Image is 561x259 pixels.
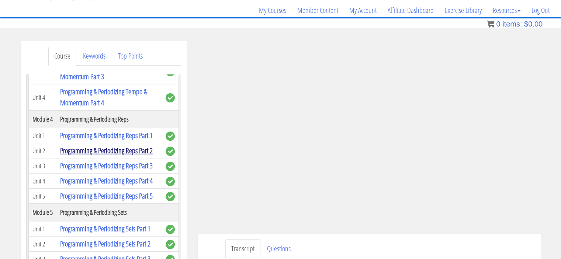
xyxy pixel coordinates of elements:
a: Programming & Periodizing Tempo & Momentum Part 4 [60,87,147,108]
td: Unit 2 [28,143,56,158]
a: Programming & Periodizing Reps Part 2 [60,146,153,155]
img: icon11.png [487,20,494,28]
bdi: 0.00 [524,20,543,28]
a: Programming & Periodizing Reps Part 1 [60,130,153,140]
th: Programming & Periodizing Reps [56,111,162,128]
a: Programming & Periodizing Sets Part 2 [60,239,150,249]
span: complete [166,147,175,156]
a: Top Points [112,47,149,66]
a: Programming & Periodizing Reps Part 3 [60,161,153,171]
a: 0 items: $0.00 [487,20,543,28]
a: Programming & Periodizing Sets Part 1 [60,224,150,234]
a: Programming & Periodizing Reps Part 5 [60,191,153,201]
span: complete [166,240,175,249]
span: 0 [496,20,500,28]
span: complete [166,177,175,186]
td: Unit 1 [28,128,56,143]
span: complete [166,132,175,141]
span: complete [166,225,175,234]
span: items: [502,20,522,28]
a: Keywords [77,47,111,66]
span: complete [166,93,175,102]
a: Programming & Periodizing Reps Part 4 [60,176,153,186]
span: complete [166,162,175,171]
td: Unit 2 [28,237,56,252]
th: Module 4 [28,111,56,128]
span: $ [524,20,528,28]
td: Unit 4 [28,174,56,189]
th: Module 5 [28,204,56,221]
a: Course [48,47,76,66]
td: Unit 1 [28,221,56,237]
td: Unit 3 [28,158,56,174]
span: complete [166,192,175,201]
td: Unit 5 [28,189,56,204]
a: Transcript [225,239,260,258]
a: Questions [261,239,297,258]
td: Unit 4 [28,84,56,111]
th: Programming & Periodizing Sets [56,204,162,221]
